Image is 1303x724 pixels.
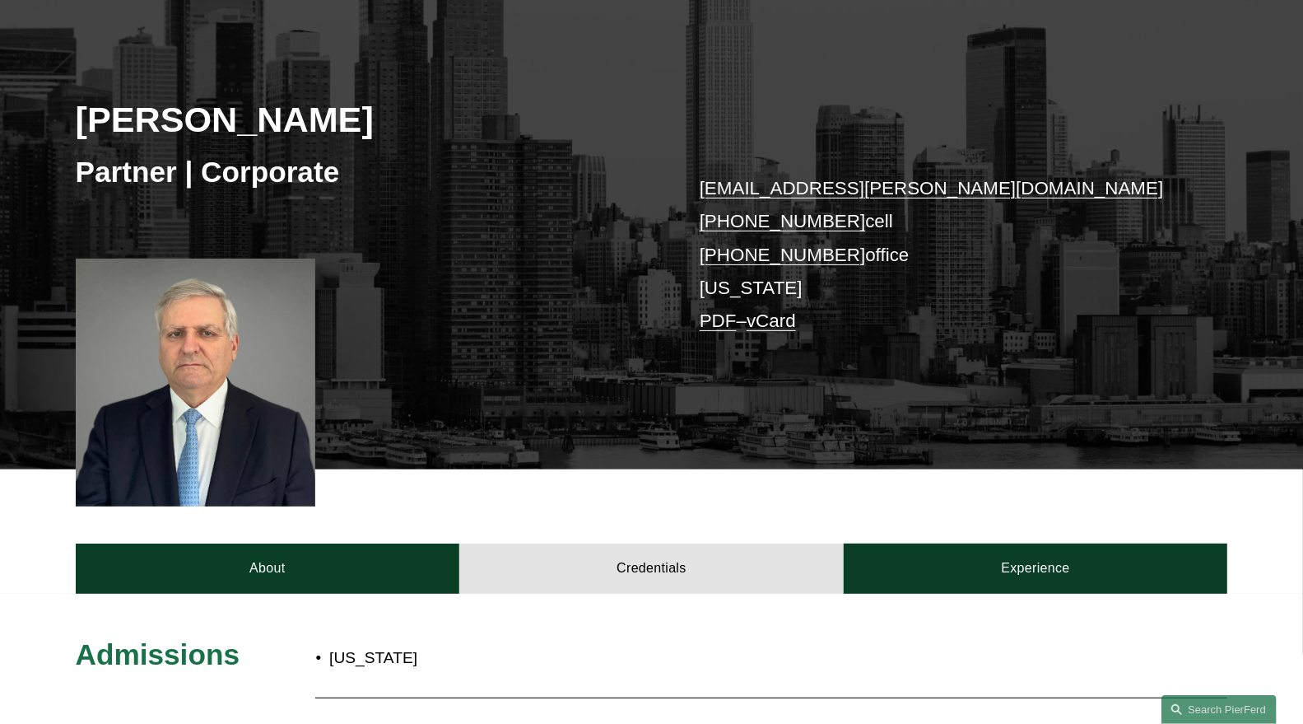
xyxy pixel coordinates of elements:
[76,544,460,593] a: About
[76,638,240,670] span: Admissions
[1161,695,1277,724] a: Search this site
[459,544,844,593] a: Credentials
[329,644,747,673] p: [US_STATE]
[844,544,1228,593] a: Experience
[700,211,866,231] a: [PHONE_NUMBER]
[76,98,652,141] h2: [PERSON_NAME]
[700,311,737,331] a: PDF
[747,311,796,331] a: vCard
[700,172,1180,339] p: cell office [US_STATE] –
[700,178,1164,199] a: [EMAIL_ADDRESS][PERSON_NAME][DOMAIN_NAME]
[700,245,866,265] a: [PHONE_NUMBER]
[76,154,652,190] h3: Partner | Corporate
